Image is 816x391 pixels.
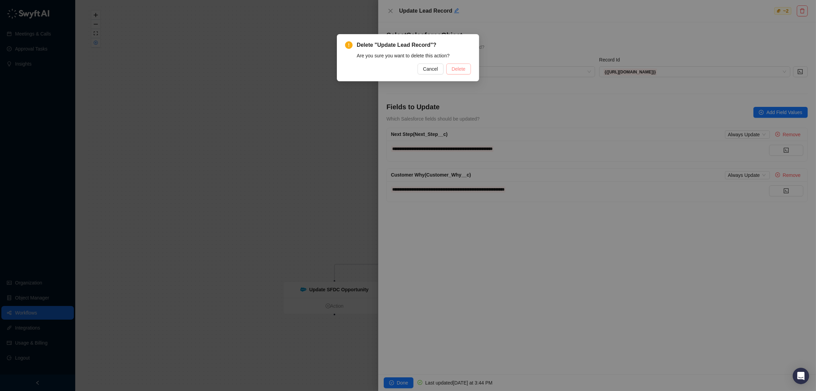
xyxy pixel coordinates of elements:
button: Delete [446,64,471,74]
button: Cancel [418,64,444,74]
span: exclamation-circle [345,41,353,49]
div: Are you sure you want to delete this action? [357,52,471,59]
span: Delete "Update Lead Record"? [357,41,471,49]
div: Open Intercom Messenger [793,368,809,384]
span: Delete [452,65,465,73]
span: Cancel [423,65,438,73]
